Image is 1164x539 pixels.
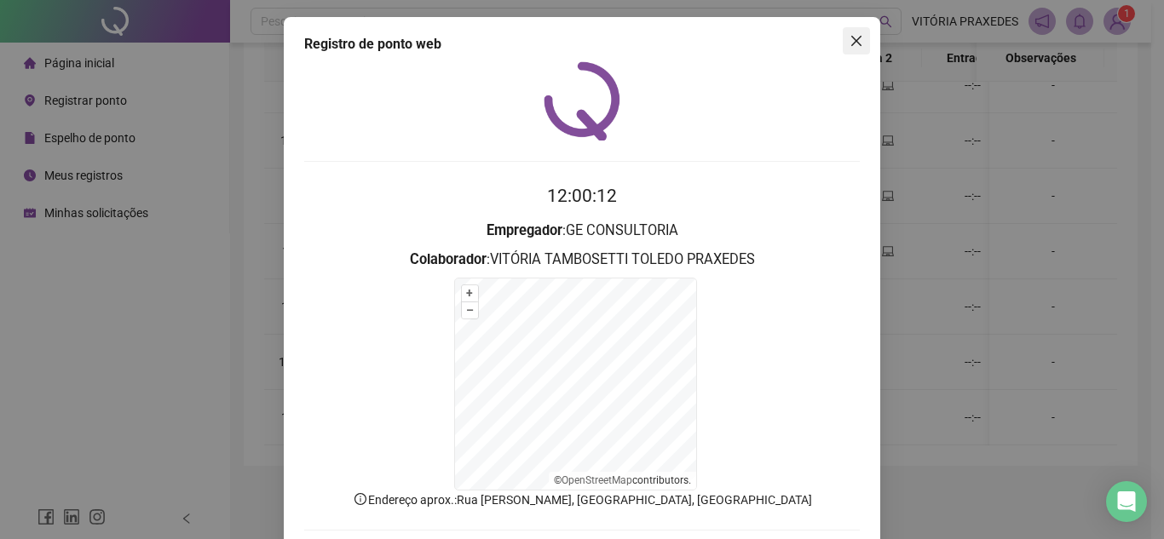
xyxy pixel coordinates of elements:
img: QRPoint [544,61,620,140]
span: close [850,34,863,48]
h3: : GE CONSULTORIA [304,220,860,242]
div: Registro de ponto web [304,34,860,54]
button: Close [843,27,870,54]
a: OpenStreetMap [562,474,632,486]
li: © contributors. [554,474,691,486]
strong: Empregador [487,222,562,238]
strong: Colaborador [410,251,487,267]
button: + [462,285,478,301]
h3: : VITÓRIA TAMBOSETTI TOLEDO PRAXEDES [304,249,860,271]
button: – [462,302,478,318]
p: Endereço aprox. : Rua [PERSON_NAME], [GEOGRAPHIC_DATA], [GEOGRAPHIC_DATA] [304,490,860,509]
span: info-circle [353,491,368,507]
time: 12:00:12 [547,186,617,206]
div: Open Intercom Messenger [1106,481,1147,522]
